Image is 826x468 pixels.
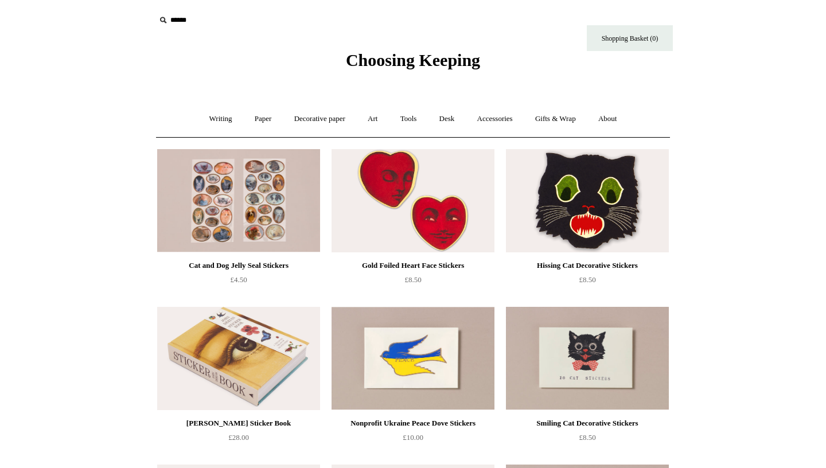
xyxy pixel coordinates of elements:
[332,149,494,252] img: Gold Foiled Heart Face Stickers
[587,25,673,51] a: Shopping Basket (0)
[588,104,628,134] a: About
[157,416,320,463] a: [PERSON_NAME] Sticker Book £28.00
[346,60,480,68] a: Choosing Keeping
[230,275,247,284] span: £4.50
[332,259,494,306] a: Gold Foiled Heart Face Stickers £8.50
[334,416,492,430] div: Nonprofit Ukraine Peace Dove Stickers
[506,149,669,252] img: Hissing Cat Decorative Stickers
[157,149,320,252] img: Cat and Dog Jelly Seal Stickers
[404,275,421,284] span: £8.50
[509,259,666,272] div: Hissing Cat Decorative Stickers
[332,307,494,410] img: Nonprofit Ukraine Peace Dove Stickers
[506,307,669,410] a: Smiling Cat Decorative Stickers Smiling Cat Decorative Stickers
[157,307,320,410] a: John Derian Sticker Book John Derian Sticker Book
[579,275,595,284] span: £8.50
[157,307,320,410] img: John Derian Sticker Book
[160,416,317,430] div: [PERSON_NAME] Sticker Book
[332,416,494,463] a: Nonprofit Ukraine Peace Dove Stickers £10.00
[525,104,586,134] a: Gifts & Wrap
[506,416,669,463] a: Smiling Cat Decorative Stickers £8.50
[467,104,523,134] a: Accessories
[160,259,317,272] div: Cat and Dog Jelly Seal Stickers
[334,259,492,272] div: Gold Foiled Heart Face Stickers
[506,259,669,306] a: Hissing Cat Decorative Stickers £8.50
[429,104,465,134] a: Desk
[228,433,249,442] span: £28.00
[506,149,669,252] a: Hissing Cat Decorative Stickers Hissing Cat Decorative Stickers
[346,50,480,69] span: Choosing Keeping
[244,104,282,134] a: Paper
[332,307,494,410] a: Nonprofit Ukraine Peace Dove Stickers Nonprofit Ukraine Peace Dove Stickers
[157,149,320,252] a: Cat and Dog Jelly Seal Stickers Cat and Dog Jelly Seal Stickers
[357,104,388,134] a: Art
[506,307,669,410] img: Smiling Cat Decorative Stickers
[157,259,320,306] a: Cat and Dog Jelly Seal Stickers £4.50
[403,433,423,442] span: £10.00
[199,104,243,134] a: Writing
[579,433,595,442] span: £8.50
[284,104,356,134] a: Decorative paper
[390,104,427,134] a: Tools
[332,149,494,252] a: Gold Foiled Heart Face Stickers Gold Foiled Heart Face Stickers
[509,416,666,430] div: Smiling Cat Decorative Stickers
